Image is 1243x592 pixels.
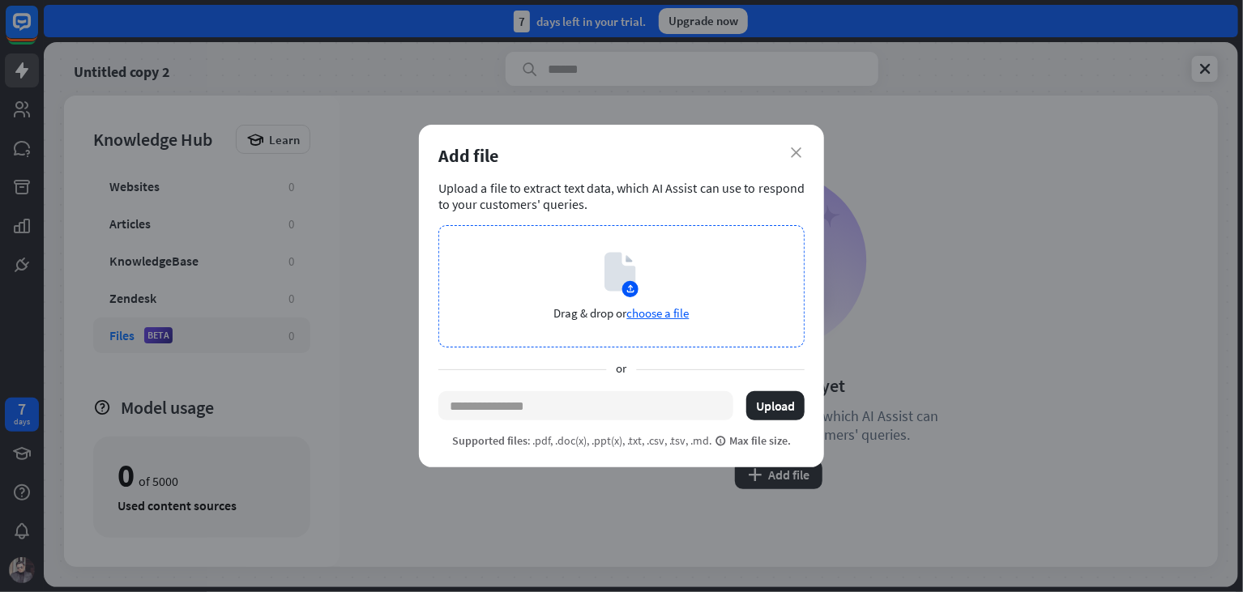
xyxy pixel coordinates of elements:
p: : .pdf, .doc(x), .ppt(x), .txt, .csv, .tsv, .md. [452,433,791,448]
span: choose a file [627,305,690,321]
span: or [607,360,637,378]
i: close [791,147,801,158]
span: Supported files [452,433,528,448]
button: Upload [746,391,805,420]
p: Drag & drop or [554,305,690,321]
div: Add file [438,144,805,167]
div: Upload a file to extract text data, which AI Assist can use to respond to your customers' queries. [438,180,805,212]
button: Open LiveChat chat widget [13,6,62,55]
span: Max file size. [715,433,791,448]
